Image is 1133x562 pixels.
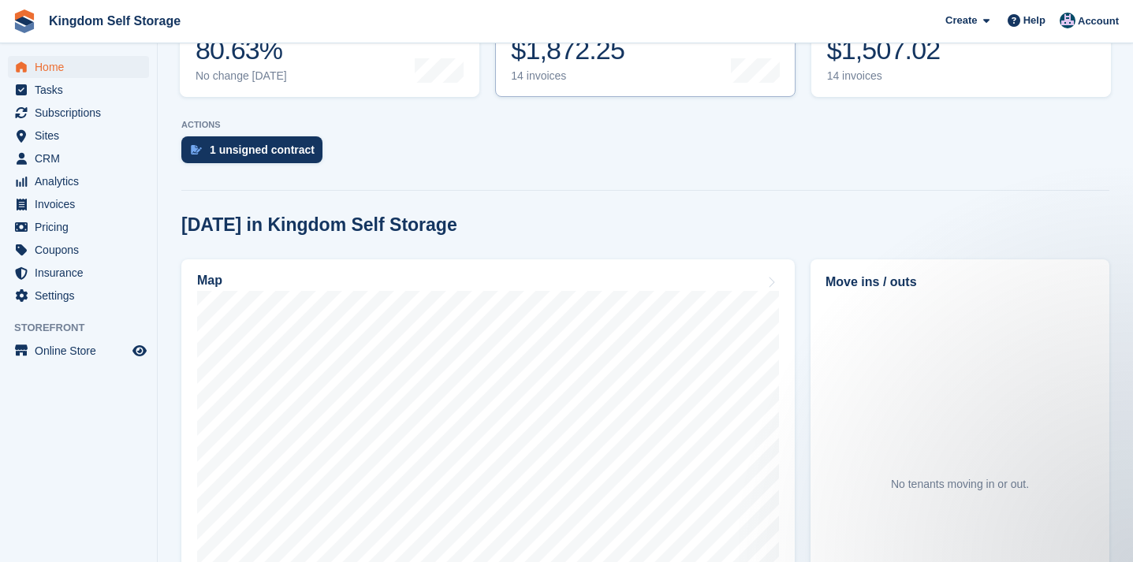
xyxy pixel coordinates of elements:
[35,125,129,147] span: Sites
[826,273,1094,292] h2: Move ins / outs
[827,69,941,83] div: 14 invoices
[35,239,129,261] span: Coupons
[8,262,149,284] a: menu
[1023,13,1045,28] span: Help
[197,274,222,288] h2: Map
[511,34,628,66] div: $1,872.25
[13,9,36,33] img: stora-icon-8386f47178a22dfd0bd8f6a31ec36ba5ce8667c1dd55bd0f319d3a0aa187defe.svg
[191,145,202,154] img: contract_signature_icon-13c848040528278c33f63329250d36e43548de30e8caae1d1a13099fd9432cc5.svg
[181,136,330,171] a: 1 unsigned contract
[8,239,149,261] a: menu
[35,56,129,78] span: Home
[35,147,129,169] span: CRM
[130,341,149,360] a: Preview store
[35,102,129,124] span: Subscriptions
[181,214,457,236] h2: [DATE] in Kingdom Self Storage
[43,8,187,34] a: Kingdom Self Storage
[827,34,941,66] div: $1,507.02
[35,79,129,101] span: Tasks
[891,476,1029,493] div: No tenants moving in or out.
[8,125,149,147] a: menu
[511,69,628,83] div: 14 invoices
[35,285,129,307] span: Settings
[8,340,149,362] a: menu
[196,69,287,83] div: No change [DATE]
[8,170,149,192] a: menu
[14,320,157,336] span: Storefront
[181,120,1109,130] p: ACTIONS
[945,13,977,28] span: Create
[196,34,287,66] div: 80.63%
[210,143,315,156] div: 1 unsigned contract
[8,147,149,169] a: menu
[1060,13,1075,28] img: Bradley Werlin
[8,56,149,78] a: menu
[8,79,149,101] a: menu
[8,193,149,215] a: menu
[35,340,129,362] span: Online Store
[35,216,129,238] span: Pricing
[35,262,129,284] span: Insurance
[35,193,129,215] span: Invoices
[1078,13,1119,29] span: Account
[8,216,149,238] a: menu
[8,102,149,124] a: menu
[35,170,129,192] span: Analytics
[8,285,149,307] a: menu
